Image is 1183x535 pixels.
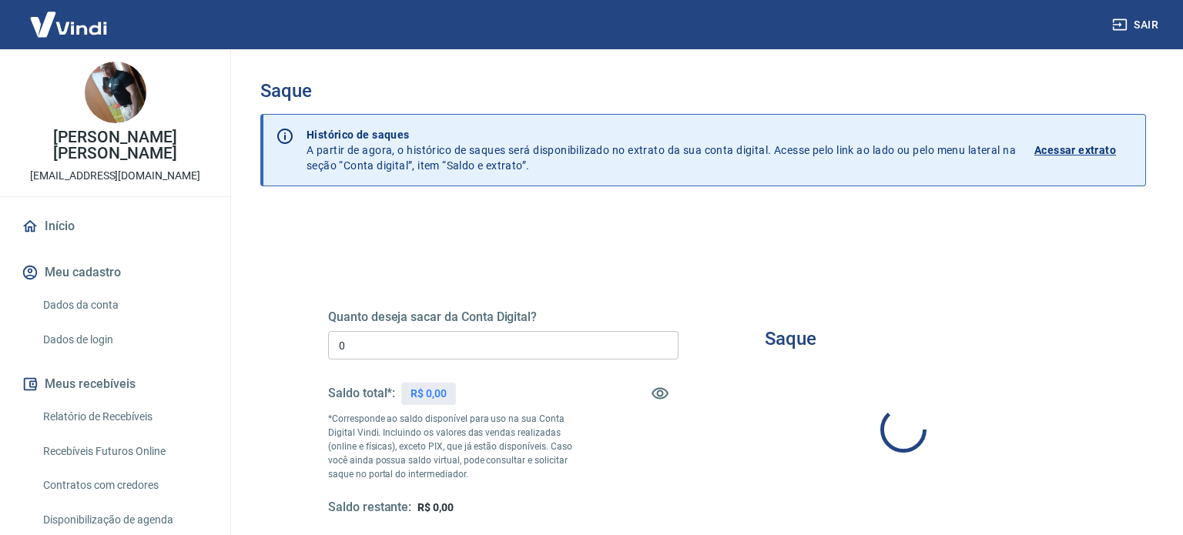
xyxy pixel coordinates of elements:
p: [EMAIL_ADDRESS][DOMAIN_NAME] [30,168,200,184]
button: Meu cadastro [18,256,212,289]
span: R$ 0,00 [417,501,454,513]
p: A partir de agora, o histórico de saques será disponibilizado no extrato da sua conta digital. Ac... [307,127,1016,173]
img: 4c61e58f-c01b-4067-9c72-e985e3ea9300.jpeg [85,62,146,123]
h5: Saldo restante: [328,500,411,516]
h5: Saldo total*: [328,386,395,401]
p: Acessar extrato [1034,142,1116,158]
a: Início [18,209,212,243]
p: *Corresponde ao saldo disponível para uso na sua Conta Digital Vindi. Incluindo os valores das ve... [328,412,591,481]
a: Acessar extrato [1034,127,1133,173]
button: Sair [1109,11,1165,39]
h3: Saque [260,80,1146,102]
a: Dados da conta [37,289,212,321]
a: Relatório de Recebíveis [37,401,212,433]
h5: Quanto deseja sacar da Conta Digital? [328,309,679,325]
p: R$ 0,00 [411,386,447,402]
p: [PERSON_NAME] [PERSON_NAME] [12,129,218,162]
a: Contratos com credores [37,470,212,501]
a: Dados de login [37,324,212,356]
img: Vindi [18,1,119,48]
p: Histórico de saques [307,127,1016,142]
h3: Saque [765,328,816,349]
button: Meus recebíveis [18,367,212,401]
a: Recebíveis Futuros Online [37,436,212,467]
